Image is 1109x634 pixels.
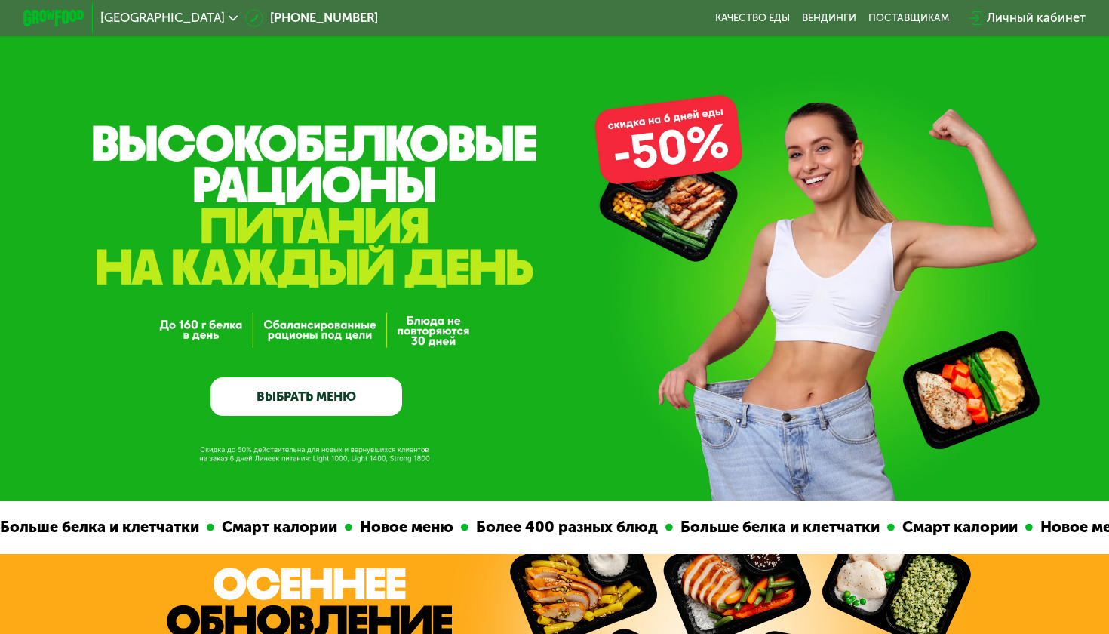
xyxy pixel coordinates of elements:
[213,516,343,539] div: Смарт калории
[715,12,790,24] a: Качество еды
[671,516,886,539] div: Больше белка и клетчатки
[868,12,949,24] div: поставщикам
[100,12,225,24] span: [GEOGRAPHIC_DATA]
[802,12,856,24] a: Вендинги
[351,516,459,539] div: Новое меню
[467,516,664,539] div: Более 400 разных блюд
[210,377,402,416] a: ВЫБРАТЬ МЕНЮ
[987,9,1086,28] div: Личный кабинет
[893,516,1024,539] div: Смарт калории
[245,9,378,28] a: [PHONE_NUMBER]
